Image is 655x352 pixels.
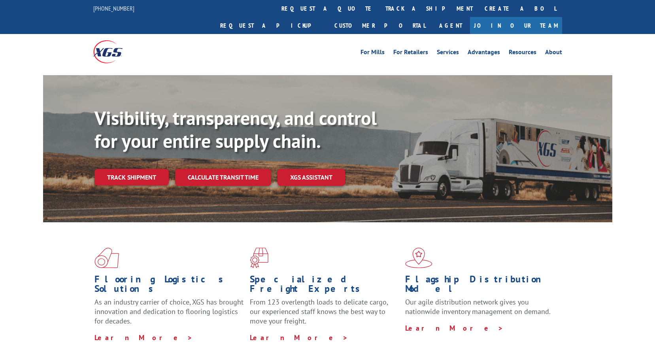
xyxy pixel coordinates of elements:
a: Calculate transit time [175,169,271,186]
a: For Mills [361,49,385,58]
span: As an industry carrier of choice, XGS has brought innovation and dedication to flooring logistics... [94,297,244,326]
a: For Retailers [393,49,428,58]
a: XGS ASSISTANT [277,169,345,186]
span: Our agile distribution network gives you nationwide inventory management on demand. [405,297,551,316]
a: Request a pickup [214,17,328,34]
a: Track shipment [94,169,169,185]
a: Join Our Team [470,17,562,34]
p: From 123 overlength loads to delicate cargo, our experienced staff knows the best way to move you... [250,297,399,333]
a: [PHONE_NUMBER] [93,4,134,12]
h1: Flagship Distribution Model [405,274,555,297]
a: Learn More > [250,333,348,342]
img: xgs-icon-focused-on-flooring-red [250,248,268,268]
a: Learn More > [405,324,504,333]
b: Visibility, transparency, and control for your entire supply chain. [94,106,377,153]
a: Services [437,49,459,58]
a: Customer Portal [328,17,431,34]
img: xgs-icon-flagship-distribution-model-red [405,248,432,268]
a: Agent [431,17,470,34]
a: Advantages [468,49,500,58]
img: xgs-icon-total-supply-chain-intelligence-red [94,248,119,268]
a: Learn More > [94,333,193,342]
h1: Flooring Logistics Solutions [94,274,244,297]
a: Resources [509,49,536,58]
h1: Specialized Freight Experts [250,274,399,297]
a: About [545,49,562,58]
